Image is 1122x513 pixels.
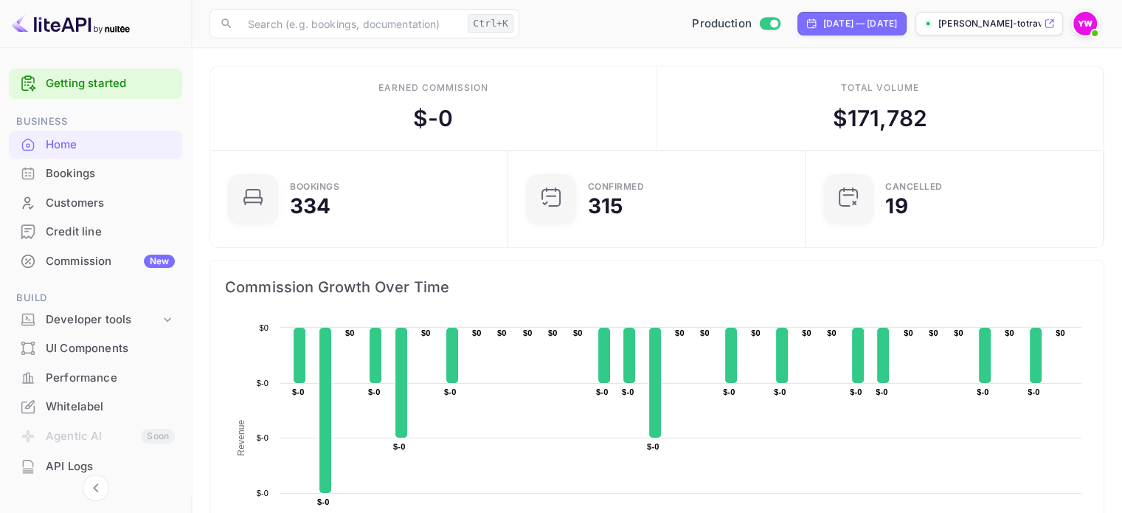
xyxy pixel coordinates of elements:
div: Credit line [9,218,182,247]
text: $-0 [317,497,329,506]
div: Performance [46,370,175,387]
div: UI Components [9,334,182,363]
div: Switch to Sandbox mode [686,16,786,32]
text: $0 [929,328,938,337]
text: $-0 [647,442,659,451]
text: $-0 [596,388,608,396]
div: Bookings [290,182,339,191]
input: Search (e.g. bookings, documentation) [239,9,462,38]
div: Bookings [46,165,175,182]
div: Getting started [9,69,182,99]
div: Bookings [9,159,182,188]
div: Total volume [840,81,919,94]
div: Ctrl+K [468,14,513,33]
div: [DATE] — [DATE] [823,17,897,30]
span: Build [9,290,182,306]
div: Whitelabel [9,393,182,421]
a: Credit line [9,218,182,245]
text: $-0 [393,442,405,451]
a: Whitelabel [9,393,182,420]
a: Performance [9,364,182,391]
text: $-0 [292,388,304,396]
text: $0 [827,328,837,337]
div: 315 [588,196,623,216]
div: Credit line [46,224,175,241]
text: $-0 [257,379,269,388]
div: $ 171,782 [833,102,927,135]
text: $-0 [257,489,269,497]
text: $-0 [257,433,269,442]
text: $0 [345,328,355,337]
text: $0 [573,328,583,337]
a: UI Components [9,334,182,362]
text: $0 [259,323,269,332]
text: $-0 [723,388,735,396]
text: $-0 [774,388,786,396]
a: Customers [9,189,182,216]
div: Developer tools [46,311,160,328]
text: $0 [954,328,963,337]
text: $-0 [368,388,380,396]
text: $0 [700,328,710,337]
div: UI Components [46,340,175,357]
div: 334 [290,196,330,216]
text: $-0 [622,388,634,396]
div: 19 [885,196,907,216]
a: API Logs [9,452,182,480]
div: New [144,255,175,268]
div: API Logs [9,452,182,481]
text: $0 [1056,328,1065,337]
a: Getting started [46,75,175,92]
text: $-0 [444,388,456,396]
text: $0 [472,328,482,337]
a: CommissionNew [9,247,182,275]
div: CANCELLED [885,182,943,191]
text: Revenue [236,419,246,455]
div: Developer tools [9,307,182,333]
div: API Logs [46,458,175,475]
text: $0 [421,328,431,337]
button: Collapse navigation [83,475,109,501]
text: $0 [751,328,761,337]
text: $0 [802,328,811,337]
div: Earned commission [378,81,488,94]
div: Home [9,131,182,159]
text: $-0 [1028,388,1039,396]
text: $0 [1005,328,1014,337]
div: Customers [46,195,175,212]
a: Home [9,131,182,158]
text: $0 [904,328,913,337]
div: Confirmed [588,182,645,191]
span: Business [9,114,182,130]
text: $0 [497,328,507,337]
p: [PERSON_NAME]-totravel... [938,17,1041,30]
text: $0 [548,328,558,337]
div: CommissionNew [9,247,182,276]
text: $0 [675,328,685,337]
span: Production [692,16,752,32]
div: Customers [9,189,182,218]
text: $-0 [977,388,988,396]
div: Home [46,137,175,154]
img: LiteAPI logo [12,12,130,35]
div: Commission [46,253,175,270]
div: Whitelabel [46,399,175,416]
div: $ -0 [413,102,453,135]
text: $-0 [850,388,862,396]
text: $-0 [876,388,887,396]
a: Bookings [9,159,182,187]
text: $0 [523,328,533,337]
span: Commission Growth Over Time [225,275,1089,299]
img: Yahav Winkler [1073,12,1097,35]
div: Performance [9,364,182,393]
